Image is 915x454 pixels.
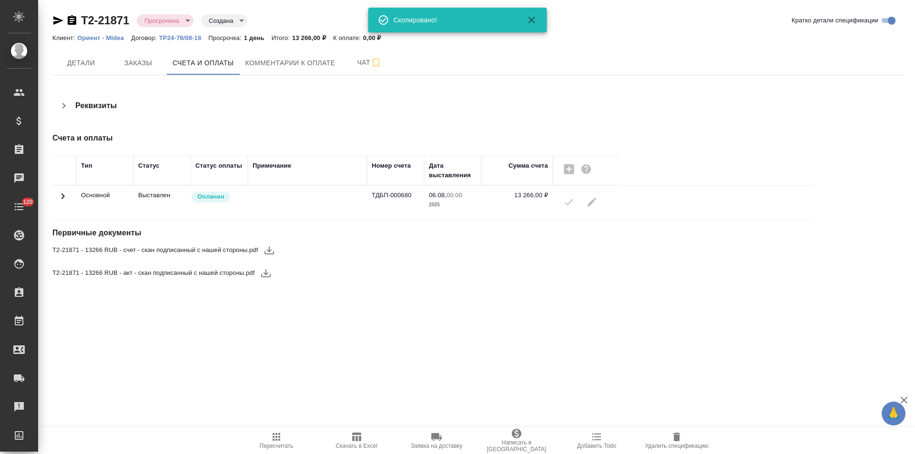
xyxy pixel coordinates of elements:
button: Создана [206,17,236,25]
p: 00:00 [447,192,462,199]
svg: Подписаться [370,57,382,69]
p: Клиент: [52,34,77,41]
button: Скопировать ссылку для ЯМессенджера [52,15,64,26]
div: Дата выставления [429,161,477,180]
p: ТР24-78/08-18 [159,34,209,41]
span: Кратко детали спецификации [792,16,878,25]
div: Просрочена [137,14,193,27]
a: ТР24-78/08-18 [159,33,209,41]
div: Примечание [253,161,291,171]
p: Итого: [272,34,292,41]
div: Просрочена [201,14,247,27]
p: Оплачен [197,192,224,202]
div: Статус [138,161,160,171]
span: Комментарии к оплате [245,57,335,69]
span: Чат [346,57,392,69]
td: 13 266,00 ₽ [481,186,553,219]
span: Т2-21871 - 13266 RUB - счет - скан подписанный с нашей стороны.pdf [52,245,258,255]
h4: Первичные документы [52,227,620,239]
div: Тип [81,161,92,171]
span: Счета и оплаты [173,57,234,69]
button: Скопировать ссылку [66,15,78,26]
td: ТДБП-000680 [367,186,424,219]
p: Все изменения в спецификации заблокированы [138,191,186,200]
p: Просрочка: [208,34,244,41]
button: 🙏 [882,402,905,425]
a: Т2-21871 [81,14,129,27]
p: 2025 [429,200,477,210]
p: 1 день [244,34,272,41]
a: 120 [2,195,36,219]
span: Заказы [115,57,161,69]
p: 06.08, [429,192,447,199]
p: 0,00 ₽ [363,34,388,41]
span: Детали [58,57,104,69]
span: Т2-21871 - 13266 RUB - акт - скан подписанный с нашей стороны.pdf [52,268,254,278]
a: Ориент - Midea [77,33,131,41]
span: 🙏 [885,404,902,424]
span: Toggle Row Expanded [57,196,69,203]
p: К оплате: [333,34,363,41]
div: Скопировано! [394,15,513,25]
div: Статус оплаты [195,161,242,171]
h4: Счета и оплаты [52,132,620,144]
button: Просрочена [142,17,182,25]
span: 120 [17,197,39,207]
button: Закрыть [520,14,543,26]
p: 13 266,00 ₽ [292,34,333,41]
td: Основной [76,186,133,219]
div: Сумма счета [508,161,548,171]
p: Ориент - Midea [77,34,131,41]
div: Номер счета [372,161,411,171]
h4: Реквизиты [75,100,117,111]
p: Договор: [131,34,159,41]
